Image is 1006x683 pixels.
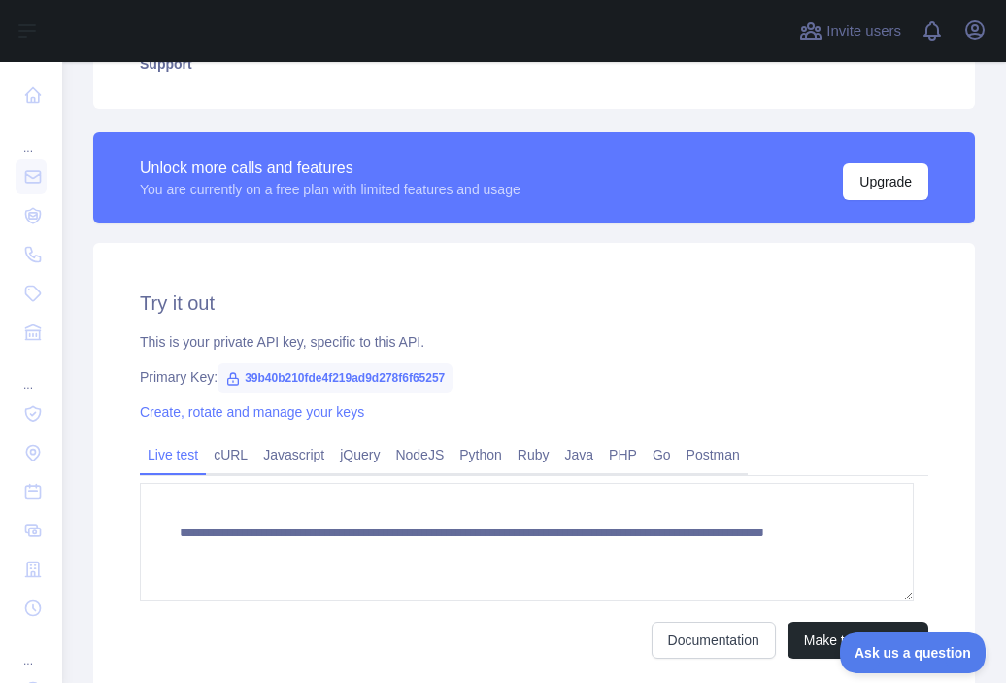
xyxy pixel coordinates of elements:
[840,632,987,673] iframe: Toggle Customer Support
[679,439,748,470] a: Postman
[826,20,901,43] span: Invite users
[795,16,905,47] button: Invite users
[140,332,928,352] div: This is your private API key, specific to this API.
[652,622,776,659] a: Documentation
[140,404,364,420] a: Create, rotate and manage your keys
[788,622,928,659] button: Make test request
[332,439,387,470] a: jQuery
[117,43,952,85] a: Support
[140,180,520,199] div: You are currently on a free plan with limited features and usage
[218,363,453,393] span: 39b40b210fde4f219ad9d278f6f65257
[387,439,452,470] a: NodeJS
[601,439,645,470] a: PHP
[510,439,557,470] a: Ruby
[557,439,602,470] a: Java
[16,117,47,155] div: ...
[452,439,510,470] a: Python
[140,290,928,317] h2: Try it out
[16,630,47,668] div: ...
[140,367,928,387] div: Primary Key:
[206,439,255,470] a: cURL
[255,439,332,470] a: Javascript
[140,439,206,470] a: Live test
[16,354,47,393] div: ...
[140,156,520,180] div: Unlock more calls and features
[843,163,928,200] button: Upgrade
[645,439,679,470] a: Go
